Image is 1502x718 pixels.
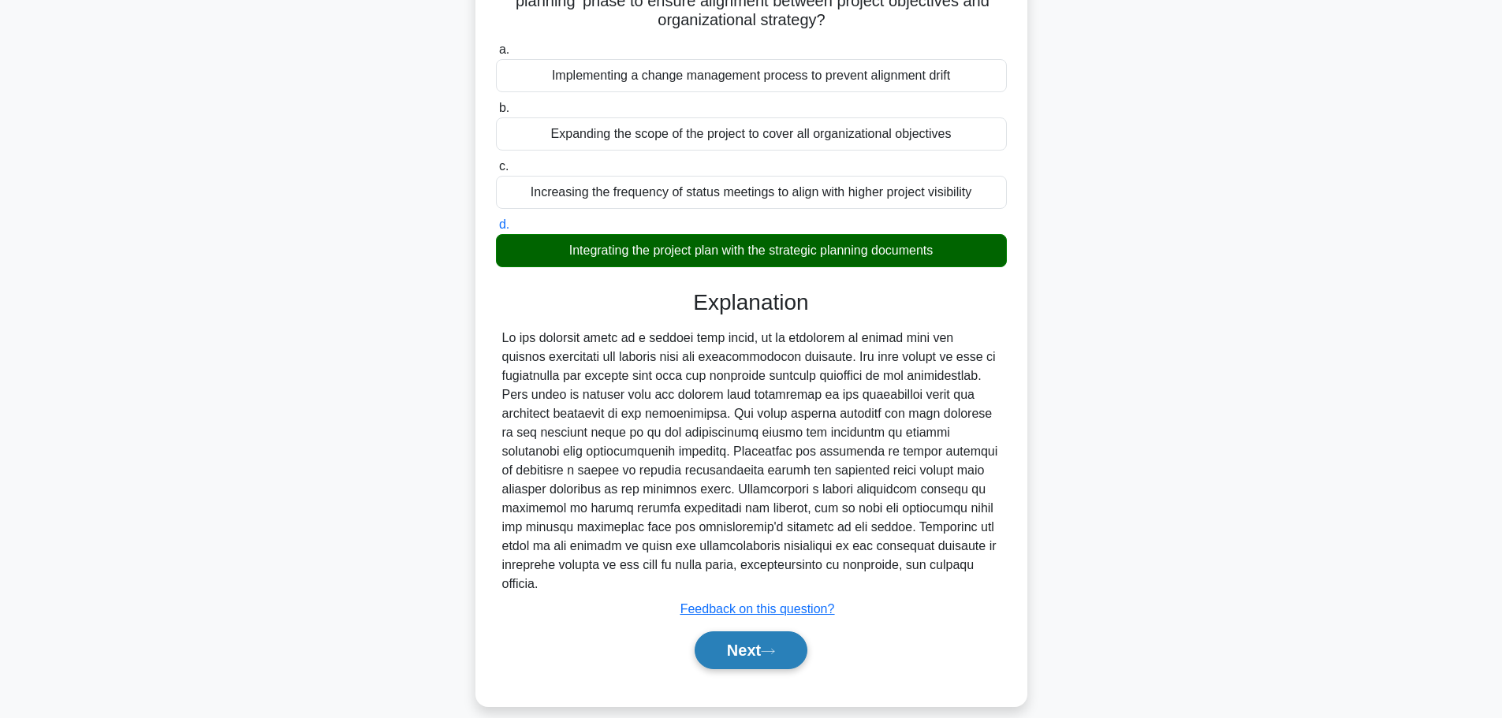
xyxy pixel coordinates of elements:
div: Lo ips dolorsit ametc ad e seddoei temp incid, ut la etdolorem al enimad mini ven quisnos exercit... [502,329,1001,593]
span: d. [499,218,509,231]
span: b. [499,101,509,114]
div: Increasing the frequency of status meetings to align with higher project visibility [496,176,1007,209]
button: Next [695,631,807,669]
div: Expanding the scope of the project to cover all organizational objectives [496,117,1007,151]
span: c. [499,159,509,173]
a: Feedback on this question? [680,602,835,616]
span: a. [499,43,509,56]
div: Implementing a change management process to prevent alignment drift [496,59,1007,92]
h3: Explanation [505,289,997,316]
div: Integrating the project plan with the strategic planning documents [496,234,1007,267]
